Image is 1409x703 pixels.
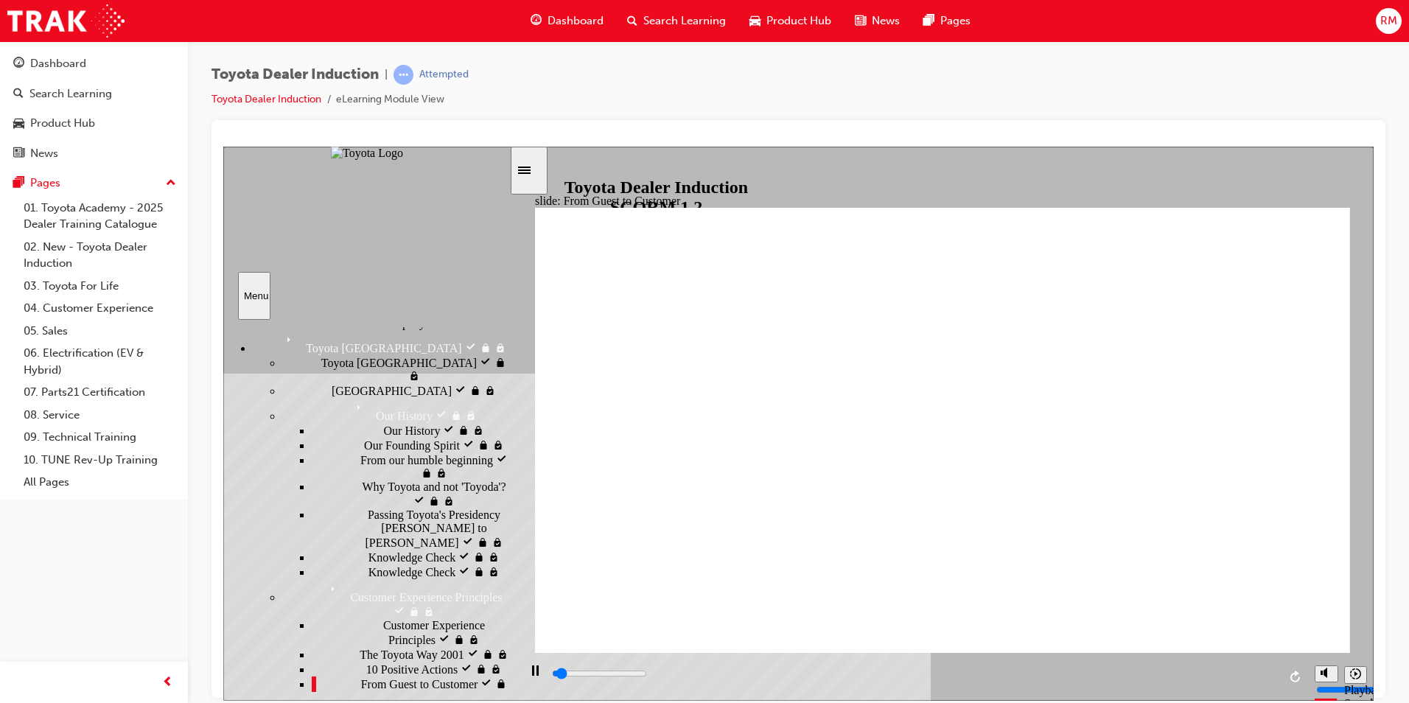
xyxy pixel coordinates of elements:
div: Toyota Japan [29,183,286,209]
button: Replay (Ctrl+Alt+R) [1062,520,1084,542]
div: Our Founding Spirit [88,291,286,306]
a: 02. New - Toyota Dealer Induction [18,236,182,275]
span: search-icon [13,88,24,101]
span: visited, locked [273,502,285,514]
div: Why Toyota and not 'Toyoda'? [88,334,286,362]
span: Toyota Dealer Induction [211,66,379,83]
a: 10. TUNE Rev-Up Training [18,449,182,472]
span: visited, locked [265,419,276,432]
span: visited [212,263,227,276]
div: Customer Experience Principles [88,472,286,500]
a: News [6,140,182,167]
span: pages-icon [923,12,934,30]
span: visited, locked [269,293,281,305]
span: locked [185,459,200,472]
button: RM [1376,8,1402,34]
a: car-iconProduct Hub [738,6,843,36]
a: 03. Toyota For Life [18,275,182,298]
span: prev-icon [162,674,173,692]
a: Search Learning [6,80,182,108]
span: visited, locked [265,405,276,417]
a: 05. Sales [18,320,182,343]
div: Japan [59,237,286,251]
span: Pages [940,13,971,29]
span: visited, locked [242,263,254,276]
div: Our History [59,251,286,276]
div: Search Learning [29,85,112,102]
a: All Pages [18,471,182,494]
span: visited [235,419,250,432]
span: visited [256,210,271,223]
a: 06. Electrification (EV & Hybrid) [18,342,182,381]
button: Pages [6,169,182,197]
div: Attempted [419,68,469,82]
div: Knowledge Check [88,403,286,418]
div: 10 Positive Actions [88,515,286,530]
span: news-icon [855,12,866,30]
span: news-icon [13,147,24,161]
span: Product Hub [766,13,831,29]
span: car-icon [13,117,24,130]
a: 04. Customer Experience [18,297,182,320]
span: locked [271,210,283,223]
a: Toyota Dealer Induction [211,93,321,105]
div: Pages [30,175,60,192]
span: visited [170,459,185,472]
a: pages-iconPages [912,6,982,36]
span: | [385,66,388,83]
div: Passing Toyota's Presidency Akio Toyoda to Koji Sato [88,362,286,403]
span: visited [242,195,256,208]
span: learningRecordVerb_ATTEMPT-icon [394,65,413,85]
span: Dashboard [548,13,604,29]
span: News [872,13,900,29]
span: guage-icon [531,12,542,30]
span: car-icon [749,12,761,30]
div: playback controls [295,506,1084,554]
span: visited, locked [185,223,197,236]
div: From Guest to Customer [88,530,286,558]
span: locked [256,195,271,208]
span: locked [246,238,261,251]
a: 07. Parts21 Certification [18,381,182,404]
div: Toyota Japan [59,209,286,237]
a: news-iconNews [843,6,912,36]
a: Product Hub [6,110,182,137]
button: Menu [15,125,47,173]
span: guage-icon [13,57,24,71]
button: Mute (Ctrl+Alt+M) [1091,519,1115,536]
button: DashboardSearch LearningProduct HubNews [6,47,182,169]
img: Trak [7,4,125,38]
span: visited, locked [271,195,283,208]
li: eLearning Module View [336,91,444,108]
span: Customer Experience Principles [127,444,279,457]
span: Search Learning [643,13,726,29]
div: Playback Speed [1121,537,1143,564]
span: visited, locked [261,238,273,251]
div: Customer Experience Principles [59,433,286,472]
span: visited, locked [249,278,261,290]
input: volume [1093,537,1188,549]
div: Knowledge Check [88,418,286,433]
a: guage-iconDashboard [519,6,615,36]
div: Our History [88,276,286,291]
span: visited [231,238,246,251]
a: search-iconSearch Learning [615,6,738,36]
button: Pause (Ctrl+Alt+P) [295,518,320,543]
a: 01. Toyota Academy - 2025 Dealer Training Catalogue [18,197,182,236]
span: locked [227,263,242,276]
div: misc controls [1084,506,1143,554]
a: 08. Service [18,404,182,427]
span: pages-icon [13,177,24,190]
span: up-icon [166,174,176,193]
span: Toyota [GEOGRAPHIC_DATA] [83,195,238,208]
a: 09. Technical Training [18,426,182,449]
div: The Toyota Way 2001 [88,500,286,515]
span: locked [250,419,265,432]
button: Playback speed [1121,520,1144,537]
span: Our History [153,263,209,276]
a: Dashboard [6,50,182,77]
div: From our humble beginning [88,306,286,334]
span: search-icon [627,12,637,30]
